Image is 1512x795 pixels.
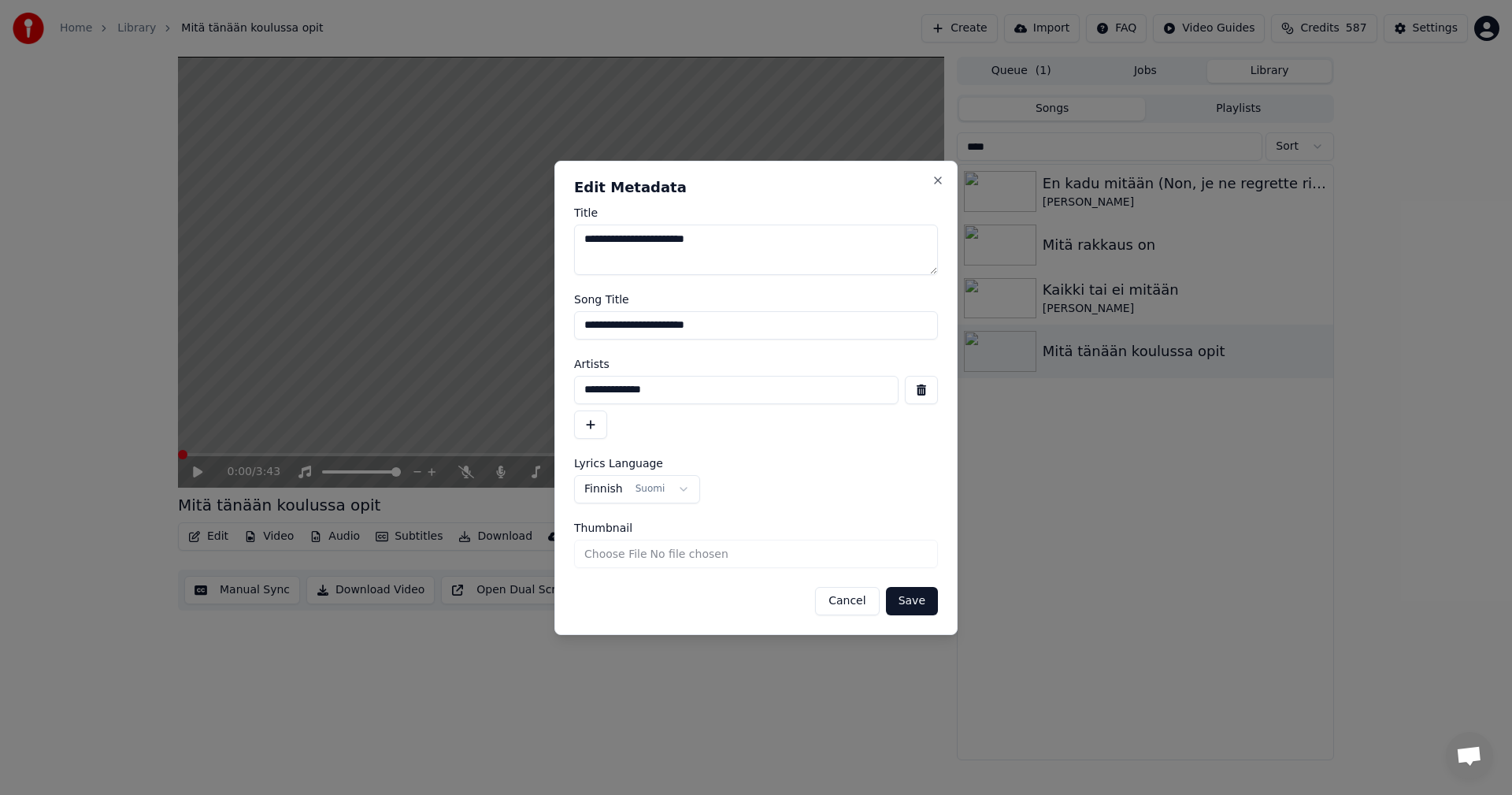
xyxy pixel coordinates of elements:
[574,358,938,370] label: Artists
[574,522,632,533] span: Thumbnail
[815,587,879,615] button: Cancel
[574,207,938,218] label: Title
[886,587,938,615] button: Save
[574,180,938,195] h2: Edit Metadata
[574,294,938,305] label: Song Title
[574,458,663,469] span: Lyrics Language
